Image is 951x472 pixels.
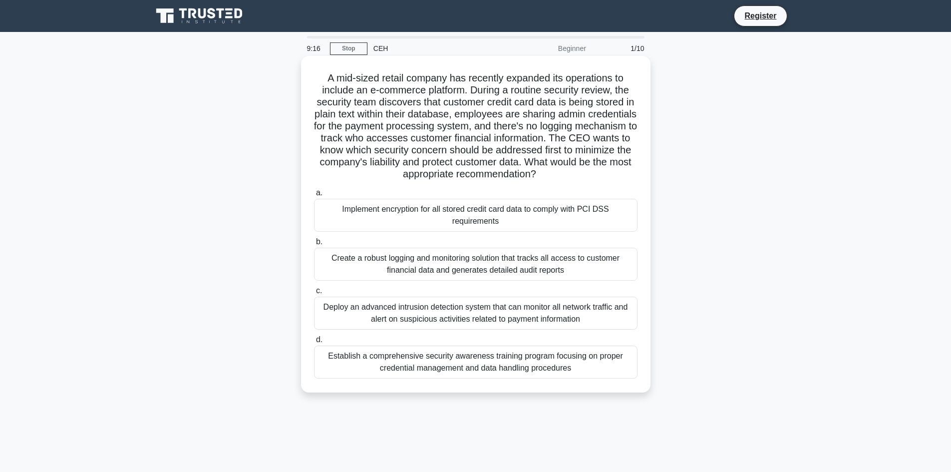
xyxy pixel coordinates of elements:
div: Deploy an advanced intrusion detection system that can monitor all network traffic and alert on s... [314,297,637,330]
div: Beginner [505,38,592,58]
div: Implement encryption for all stored credit card data to comply with PCI DSS requirements [314,199,637,232]
div: 1/10 [592,38,650,58]
div: CEH [367,38,505,58]
div: Create a robust logging and monitoring solution that tracks all access to customer financial data... [314,248,637,281]
span: b. [316,237,322,246]
span: c. [316,286,322,295]
span: a. [316,188,322,197]
div: 9:16 [301,38,330,58]
h5: A mid-sized retail company has recently expanded its operations to include an e-commerce platform... [313,72,638,181]
a: Register [738,9,782,22]
div: Establish a comprehensive security awareness training program focusing on proper credential manag... [314,346,637,379]
span: d. [316,335,322,344]
a: Stop [330,42,367,55]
